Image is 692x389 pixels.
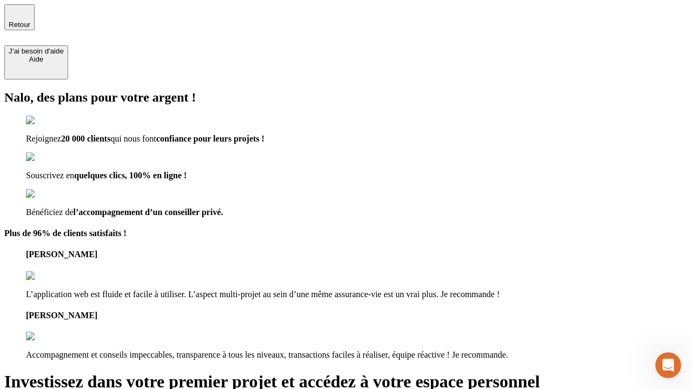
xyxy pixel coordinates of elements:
iframe: Intercom live chat [655,352,681,378]
button: Retour [4,4,35,30]
p: L’application web est fluide et facile à utiliser. L’aspect multi-projet au sein d’une même assur... [26,290,688,299]
span: l’accompagnement d’un conseiller privé. [74,207,223,217]
img: reviews stars [26,332,79,341]
span: qui nous font [110,134,156,143]
span: Retour [9,21,30,29]
div: J’ai besoin d'aide [9,47,64,55]
h2: Nalo, des plans pour votre argent ! [4,90,688,105]
span: 20 000 clients [61,134,111,143]
span: quelques clics, 100% en ligne ! [74,171,187,180]
div: Aide [9,55,64,63]
img: checkmark [26,152,72,162]
button: J’ai besoin d'aideAide [4,45,68,79]
img: checkmark [26,189,72,199]
span: Bénéficiez de [26,207,74,217]
span: confiance pour leurs projets ! [156,134,264,143]
span: Rejoignez [26,134,61,143]
img: checkmark [26,116,72,125]
img: reviews stars [26,271,79,281]
p: Accompagnement et conseils impeccables, transparence à tous les niveaux, transactions faciles à r... [26,350,688,360]
h4: [PERSON_NAME] [26,311,688,320]
h4: Plus de 96% de clients satisfaits ! [4,229,688,238]
span: Souscrivez en [26,171,74,180]
h4: [PERSON_NAME] [26,250,688,259]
